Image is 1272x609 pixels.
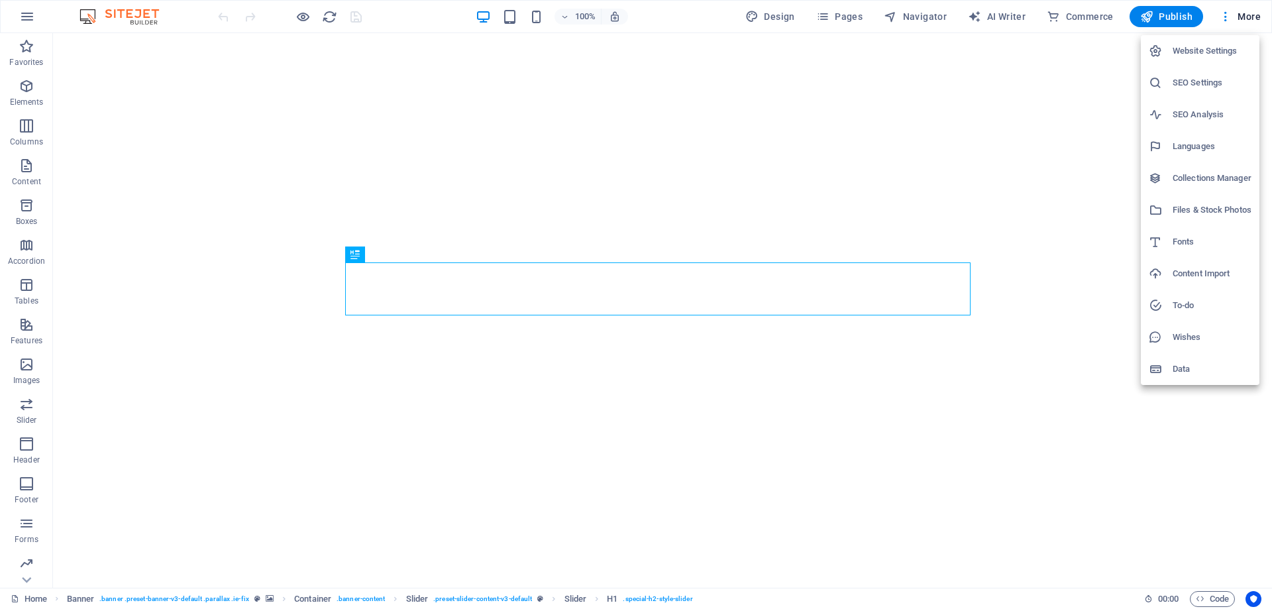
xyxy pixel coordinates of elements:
[1173,43,1251,59] h6: Website Settings
[1173,75,1251,91] h6: SEO Settings
[1173,234,1251,250] h6: Fonts
[1173,298,1251,313] h6: To-do
[1173,107,1251,123] h6: SEO Analysis
[1173,138,1251,154] h6: Languages
[1173,266,1251,282] h6: Content Import
[1173,202,1251,218] h6: Files & Stock Photos
[1173,329,1251,345] h6: Wishes
[1173,170,1251,186] h6: Collections Manager
[1173,361,1251,377] h6: Data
